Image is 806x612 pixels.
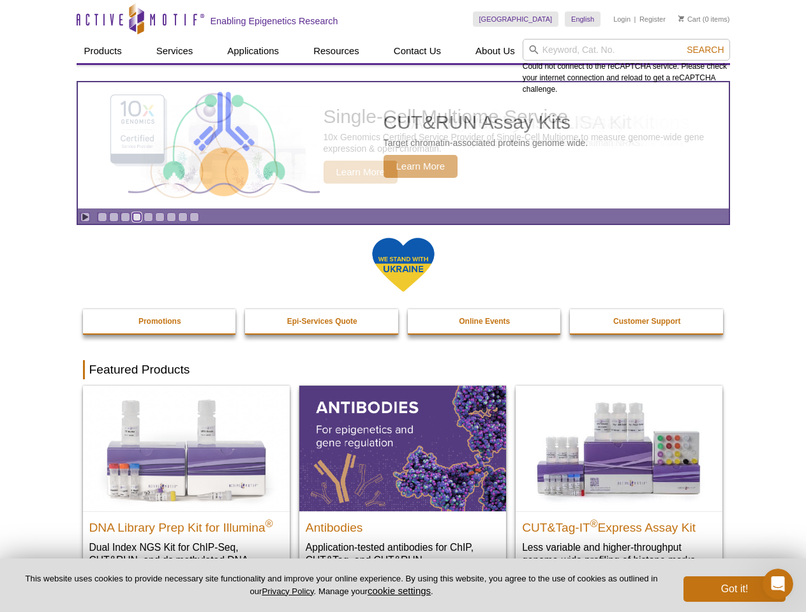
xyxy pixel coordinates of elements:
a: Privacy Policy [262,586,313,596]
article: CUT&RUN Assay Kits [78,82,729,208]
button: Got it! [683,576,786,602]
button: Search [683,44,728,55]
input: Keyword, Cat. No. [523,39,730,61]
p: Less variable and higher-throughput genome-wide profiling of histone marks​. [522,541,716,567]
span: Search [687,45,724,55]
a: DNA Library Prep Kit for Illumina DNA Library Prep Kit for Illumina® Dual Index NGS Kit for ChIP-... [83,386,290,592]
a: Contact Us [386,39,449,63]
a: Applications [220,39,287,63]
p: Application-tested antibodies for ChIP, CUT&Tag, and CUT&RUN. [306,541,500,567]
a: Go to slide 9 [190,212,199,222]
a: Go to slide 3 [121,212,130,222]
button: cookie settings [368,585,431,596]
a: Go to slide 7 [167,212,176,222]
h2: CUT&RUN Assay Kits [384,113,588,132]
h2: Featured Products [83,360,724,379]
a: Go to slide 4 [132,212,142,222]
a: Services [149,39,201,63]
a: Register [639,15,666,24]
a: Login [613,15,631,24]
a: Go to slide 6 [155,212,165,222]
a: Epi-Services Quote [245,309,399,333]
iframe: Intercom live chat [763,569,793,599]
a: Resources [306,39,367,63]
a: Toggle autoplay [80,212,90,222]
img: CUT&RUN Assay Kits [128,87,320,204]
strong: Customer Support [613,317,680,326]
li: | [634,11,636,27]
p: This website uses cookies to provide necessary site functionality and improve your online experie... [20,573,662,597]
h2: Antibodies [306,515,500,534]
h2: DNA Library Prep Kit for Illumina [89,515,283,534]
h2: Enabling Epigenetics Research [211,15,338,27]
a: English [565,11,601,27]
img: DNA Library Prep Kit for Illumina [83,386,290,511]
strong: Epi-Services Quote [287,317,357,326]
a: Online Events [408,309,562,333]
strong: Online Events [459,317,510,326]
p: Dual Index NGS Kit for ChIP-Seq, CUT&RUN, and ds methylated DNA assays. [89,541,283,579]
img: CUT&Tag-IT® Express Assay Kit [516,386,722,511]
a: Go to slide 5 [144,212,153,222]
a: Go to slide 8 [178,212,188,222]
sup: ® [590,518,598,528]
a: Promotions [83,309,237,333]
p: Target chromatin-associated proteins genome wide. [384,137,588,149]
img: All Antibodies [299,386,506,511]
a: Customer Support [570,309,724,333]
img: We Stand With Ukraine [371,237,435,293]
a: Cart [678,15,701,24]
a: About Us [468,39,523,63]
div: Could not connect to the reCAPTCHA service. Please check your internet connection and reload to g... [523,39,730,95]
li: (0 items) [678,11,730,27]
a: [GEOGRAPHIC_DATA] [473,11,559,27]
a: Go to slide 1 [98,212,107,222]
a: Products [77,39,130,63]
a: CUT&Tag-IT® Express Assay Kit CUT&Tag-IT®Express Assay Kit Less variable and higher-throughput ge... [516,386,722,579]
a: Go to slide 2 [109,212,119,222]
a: CUT&RUN Assay Kits CUT&RUN Assay Kits Target chromatin-associated proteins genome wide. Learn More [78,82,729,208]
span: Learn More [384,155,458,178]
img: Your Cart [678,15,684,22]
strong: Promotions [138,317,181,326]
a: All Antibodies Antibodies Application-tested antibodies for ChIP, CUT&Tag, and CUT&RUN. [299,386,506,579]
sup: ® [265,518,273,528]
h2: CUT&Tag-IT Express Assay Kit [522,515,716,534]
